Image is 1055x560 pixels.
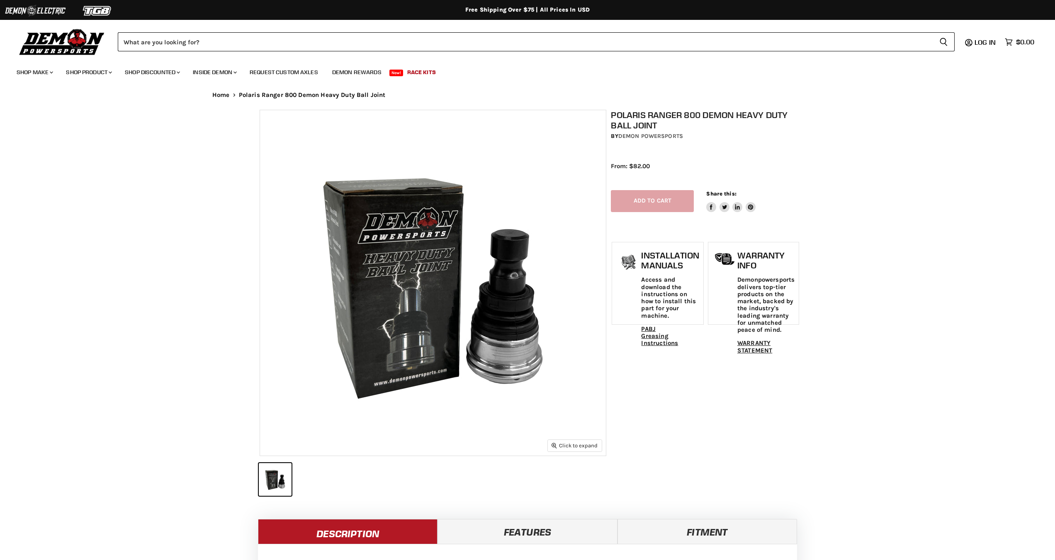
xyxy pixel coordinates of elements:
span: From: $82.00 [611,162,650,170]
a: $0.00 [1001,36,1038,48]
div: Free Shipping Over $75 | All Prices In USD [196,6,859,14]
p: Access and download the instructions on how to install this part for your machine. [641,276,699,319]
a: Home [212,92,230,99]
aside: Share this: [706,190,756,212]
div: by [611,132,800,141]
h1: Installation Manuals [641,251,699,270]
ul: Main menu [10,60,1032,81]
input: Search [118,32,933,51]
img: Demon Powersports [17,27,107,56]
span: Polaris Ranger 800 Demon Heavy Duty Ball Joint [239,92,386,99]
span: Share this: [706,191,736,197]
a: Demon Powersports [618,133,683,140]
span: Click to expand [552,442,598,449]
p: Demonpowersports delivers top-tier products on the market, backed by the industry's leading warra... [737,276,795,333]
a: Request Custom Axles [243,64,324,81]
span: New! [389,70,404,76]
a: PABJ Greasing Instructions [641,326,678,347]
a: Shop Make [10,64,58,81]
img: install_manual-icon.png [618,253,639,273]
a: Race Kits [401,64,442,81]
a: Inside Demon [187,64,242,81]
img: warranty-icon.png [715,253,735,266]
nav: Breadcrumbs [196,92,859,99]
span: Log in [975,38,996,46]
a: Description [258,519,438,544]
img: IMAGE [260,110,606,456]
button: Click to expand [548,440,602,451]
a: Features [438,519,617,544]
a: WARRANTY STATEMENT [737,339,772,354]
button: Search [933,32,955,51]
a: Shop Product [60,64,117,81]
a: Fitment [617,519,797,544]
form: Product [118,32,955,51]
a: Demon Rewards [326,64,388,81]
h1: Warranty Info [737,251,795,270]
a: Log in [971,39,1001,46]
h1: Polaris Ranger 800 Demon Heavy Duty Ball Joint [611,110,800,130]
span: $0.00 [1016,38,1034,46]
img: TGB Logo 2 [66,3,129,19]
img: Demon Electric Logo 2 [4,3,66,19]
button: IMAGE thumbnail [259,463,292,496]
a: Shop Discounted [119,64,185,81]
